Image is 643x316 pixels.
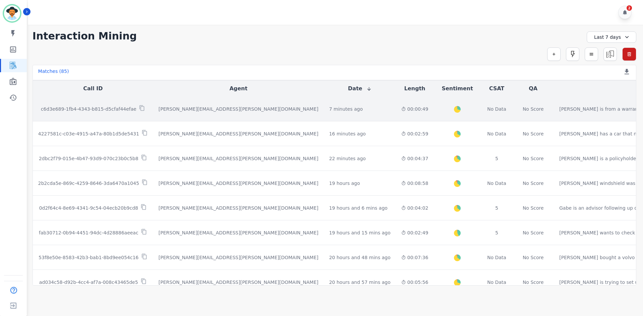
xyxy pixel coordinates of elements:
button: Date [348,85,372,93]
div: Matches ( 85 ) [38,68,69,77]
div: No Data [486,254,507,261]
button: Call ID [83,85,102,93]
div: No Score [523,180,544,187]
div: No Data [486,279,507,286]
div: 19 hours ago [329,180,360,187]
div: 5 [486,155,507,162]
div: 5 [486,229,507,236]
div: 00:00:49 [401,106,428,112]
div: 00:07:36 [401,254,428,261]
div: [PERSON_NAME][EMAIL_ADDRESS][PERSON_NAME][DOMAIN_NAME] [158,279,318,286]
div: 00:08:58 [401,180,428,187]
p: 2b2cda5e-869c-4259-8646-3da6470a1045 [38,180,139,187]
div: 7 minutes ago [329,106,363,112]
div: No Score [523,155,544,162]
div: No Data [486,106,507,112]
div: 00:04:02 [401,205,428,211]
div: No Data [486,180,507,187]
p: 53f8e50e-8583-42b3-bab1-8bd9ee054c16 [39,254,138,261]
div: 20 hours and 48 mins ago [329,254,390,261]
div: [PERSON_NAME][EMAIL_ADDRESS][PERSON_NAME][DOMAIN_NAME] [158,229,318,236]
div: No Score [523,279,544,286]
div: Last 7 days [587,31,636,43]
div: 16 minutes ago [329,130,366,137]
div: 19 hours and 15 mins ago [329,229,390,236]
div: No Score [523,254,544,261]
div: 00:05:56 [401,279,428,286]
div: [PERSON_NAME][EMAIL_ADDRESS][PERSON_NAME][DOMAIN_NAME] [158,106,318,112]
div: [PERSON_NAME][EMAIL_ADDRESS][PERSON_NAME][DOMAIN_NAME] [158,155,318,162]
p: 2dbc2f79-015e-4b47-93d9-070c23b0c5b8 [39,155,138,162]
div: [PERSON_NAME][EMAIL_ADDRESS][PERSON_NAME][DOMAIN_NAME] [158,254,318,261]
button: Agent [229,85,247,93]
div: No Score [523,130,544,137]
div: 00:02:49 [401,229,428,236]
div: No Score [523,106,544,112]
h1: Interaction Mining [32,30,137,42]
div: 19 hours and 6 mins ago [329,205,387,211]
p: fab30712-0b94-4451-94dc-4d28886aeeac [39,229,138,236]
p: ad034c58-d92b-4cc4-af7a-008c43465de5 [39,279,138,286]
button: CSAT [489,85,504,93]
div: 00:04:37 [401,155,428,162]
div: No Data [486,130,507,137]
div: 2 [627,5,632,11]
div: No Score [523,229,544,236]
div: 00:02:59 [401,130,428,137]
p: 4227581c-c03e-4915-a47a-80b1d5de5431 [38,130,139,137]
img: Bordered avatar [4,5,20,21]
button: Length [404,85,425,93]
button: Sentiment [442,85,473,93]
div: [PERSON_NAME][EMAIL_ADDRESS][PERSON_NAME][DOMAIN_NAME] [158,180,318,187]
button: QA [529,85,538,93]
div: 22 minutes ago [329,155,366,162]
div: [PERSON_NAME][EMAIL_ADDRESS][PERSON_NAME][DOMAIN_NAME] [158,205,318,211]
p: c6d3e689-1fb4-4343-b815-d5cfaf44efae [41,106,136,112]
div: 5 [486,205,507,211]
div: 20 hours and 57 mins ago [329,279,390,286]
p: 0d2f64c4-8e69-4341-9c54-04ecb20b9cd8 [39,205,138,211]
div: [PERSON_NAME][EMAIL_ADDRESS][PERSON_NAME][DOMAIN_NAME] [158,130,318,137]
div: No Score [523,205,544,211]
